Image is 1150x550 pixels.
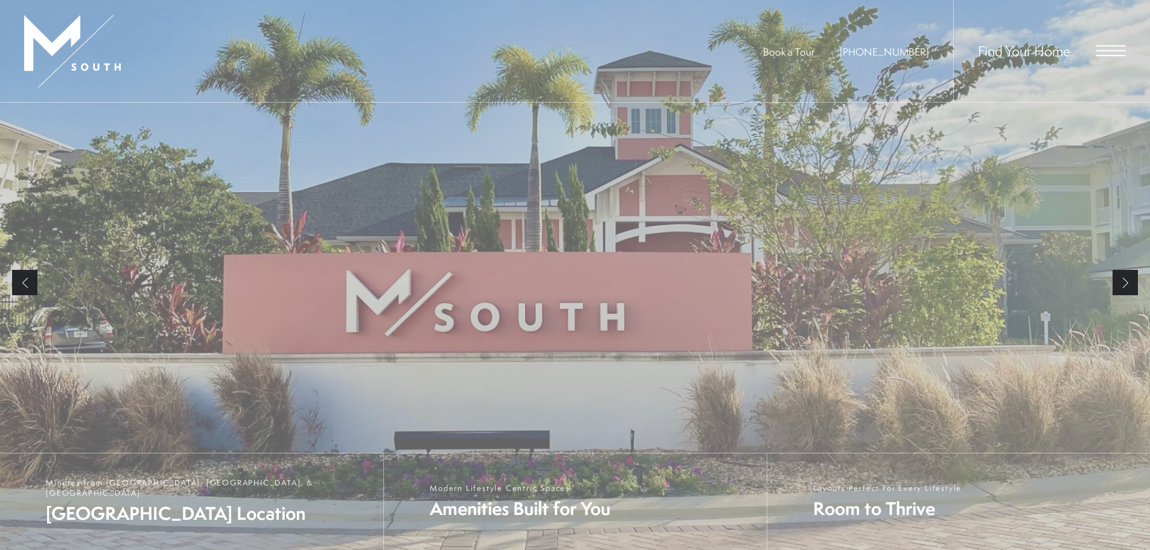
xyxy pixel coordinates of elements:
[840,45,929,59] a: Call Us at 813-570-8014
[978,41,1070,60] a: Find Your Home
[430,496,610,521] span: Amenities Built for You
[813,483,962,493] span: Layouts Perfect For Every Lifestyle
[46,501,371,526] span: [GEOGRAPHIC_DATA] Location
[12,270,37,295] a: Previous
[767,453,1150,550] a: Layouts Perfect For Every Lifestyle
[383,453,767,550] a: Modern Lifestyle Centric Spaces
[763,45,814,59] a: Book a Tour
[24,15,121,88] img: MSouth
[1096,45,1126,56] button: Open Menu
[46,478,371,498] span: Minutes from [GEOGRAPHIC_DATA], [GEOGRAPHIC_DATA], & [GEOGRAPHIC_DATA]
[430,483,610,493] span: Modern Lifestyle Centric Spaces
[813,496,962,521] span: Room to Thrive
[840,45,929,59] span: [PHONE_NUMBER]
[1113,270,1138,295] a: Next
